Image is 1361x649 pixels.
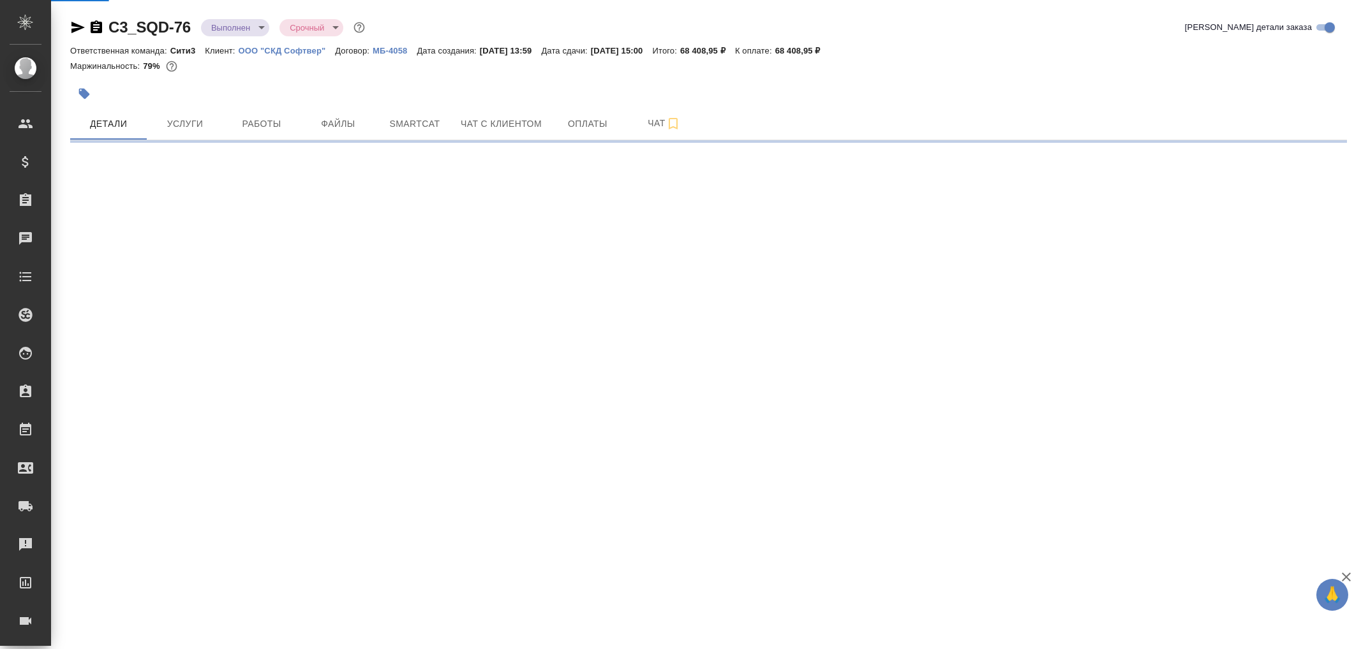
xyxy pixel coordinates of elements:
p: 68 408,95 ₽ [680,46,735,55]
span: Работы [231,116,292,132]
button: 🙏 [1316,579,1348,611]
span: Чат [634,115,695,131]
p: Маржинальность: [70,61,143,71]
p: МБ-4058 [373,46,417,55]
button: Выполнен [207,22,254,33]
button: 12038.29 RUB; [163,58,180,75]
p: [DATE] 13:59 [480,46,542,55]
p: Дата создания: [417,46,479,55]
a: МБ-4058 [373,45,417,55]
button: Добавить тэг [70,80,98,108]
span: Услуги [154,116,216,132]
span: Чат с клиентом [461,116,542,132]
button: Скопировать ссылку [89,20,104,35]
div: Выполнен [279,19,343,36]
p: Ответственная команда: [70,46,170,55]
p: К оплате: [735,46,775,55]
p: ООО "СКД Софтвер" [239,46,336,55]
button: Доп статусы указывают на важность/срочность заказа [351,19,368,36]
button: Срочный [286,22,328,33]
button: Скопировать ссылку для ЯМессенджера [70,20,86,35]
p: [DATE] 15:00 [591,46,653,55]
p: Дата сдачи: [541,46,590,55]
span: Файлы [308,116,369,132]
div: Выполнен [201,19,269,36]
p: 68 408,95 ₽ [775,46,830,55]
span: [PERSON_NAME] детали заказа [1185,21,1312,34]
span: 🙏 [1321,581,1343,608]
p: 79% [143,61,163,71]
p: Итого: [652,46,680,55]
svg: Подписаться [666,116,681,131]
span: Оплаты [557,116,618,132]
p: Договор: [335,46,373,55]
p: Сити3 [170,46,205,55]
a: C3_SQD-76 [108,18,191,36]
p: Клиент: [205,46,238,55]
span: Детали [78,116,139,132]
span: Smartcat [384,116,445,132]
a: ООО "СКД Софтвер" [239,45,336,55]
